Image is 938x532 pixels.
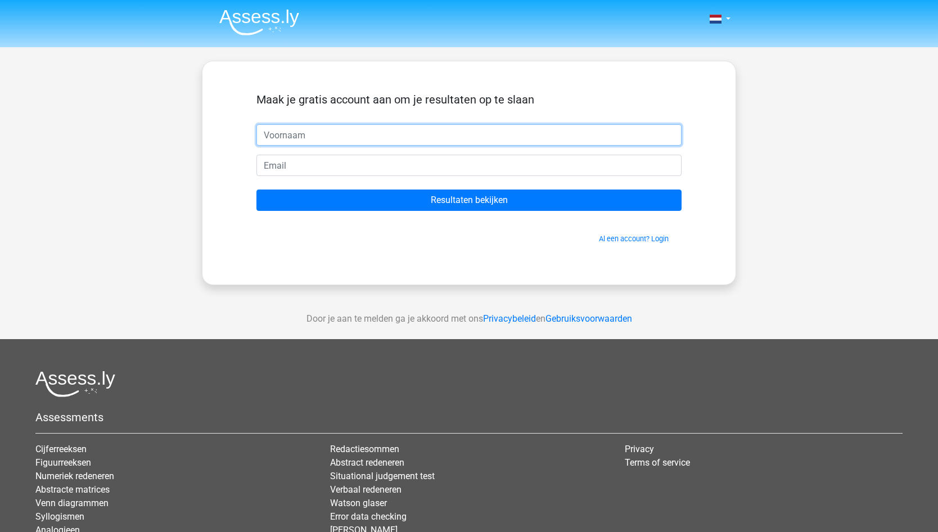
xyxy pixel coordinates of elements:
[330,498,387,508] a: Watson glaser
[35,457,91,468] a: Figuurreeksen
[256,155,682,176] input: Email
[219,9,299,35] img: Assessly
[625,457,690,468] a: Terms of service
[330,444,399,454] a: Redactiesommen
[256,190,682,211] input: Resultaten bekijken
[256,124,682,146] input: Voornaam
[35,444,87,454] a: Cijferreeksen
[35,511,84,522] a: Syllogismen
[35,371,115,397] img: Assessly logo
[35,484,110,495] a: Abstracte matrices
[330,457,404,468] a: Abstract redeneren
[256,93,682,106] h5: Maak je gratis account aan om je resultaten op te slaan
[330,471,435,481] a: Situational judgement test
[330,484,402,495] a: Verbaal redeneren
[35,411,903,424] h5: Assessments
[483,313,536,324] a: Privacybeleid
[330,511,407,522] a: Error data checking
[35,498,109,508] a: Venn diagrammen
[599,235,669,243] a: Al een account? Login
[35,471,114,481] a: Numeriek redeneren
[545,313,632,324] a: Gebruiksvoorwaarden
[625,444,654,454] a: Privacy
